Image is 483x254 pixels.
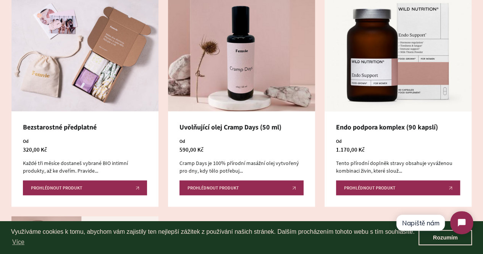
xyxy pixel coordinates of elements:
[344,186,396,190] span: Prohlédnout produkt
[11,236,26,248] a: learn more about cookies
[179,180,304,195] a: Prohlédnout produkt
[336,138,374,154] p: 1.170,00 Kč
[23,138,57,154] p: 320,00 Kč
[23,180,147,195] a: Prohlédnout produkt
[31,186,82,190] span: Prohlédnout produkt
[179,138,204,145] span: Od
[23,138,47,145] span: Od
[336,160,460,175] div: Tento přírodní doplněk stravy obsahuje vyváženou kombinaci živin, které slouž...
[187,186,239,190] span: Prohlédnout produkt
[179,123,304,132] h3: Uvolňující olej Cramp Days (50 ml)
[11,227,418,248] span: Využíváme cookies k tomu, abychom vám zajistily ten nejlepší zážitek z používání našich stránek. ...
[23,160,147,175] div: Každé tři měsíce dostaneš vybrané BIO intimní produkty, až ke dveřím. Pravide...
[389,205,480,241] iframe: Tidio Chat
[23,123,147,132] h3: Bezstarostné předplatné
[336,138,365,145] span: Od
[336,123,460,132] h3: Endo podpora komplex (90 kapslí)
[336,180,460,195] a: Prohlédnout produkt
[179,138,213,154] p: 590,00 Kč
[179,160,304,175] div: Cramp Days je 100% přírodní masážní olej vytvořený pro dny, kdy tělo potřebuj...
